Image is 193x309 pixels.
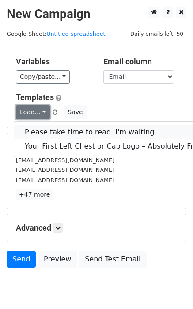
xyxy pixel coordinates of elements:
[7,7,186,22] h2: New Campaign
[46,30,105,37] a: Untitled spreadsheet
[16,105,50,119] a: Load...
[127,29,186,39] span: Daily emails left: 50
[127,30,186,37] a: Daily emails left: 50
[16,167,114,173] small: [EMAIL_ADDRESS][DOMAIN_NAME]
[7,30,106,37] small: Google Sheet:
[16,223,177,233] h5: Advanced
[7,251,36,268] a: Send
[16,93,54,102] a: Templates
[64,105,87,119] button: Save
[103,57,178,67] h5: Email column
[16,57,90,67] h5: Variables
[38,251,77,268] a: Preview
[16,70,70,84] a: Copy/paste...
[16,189,53,200] a: +47 more
[16,177,114,183] small: [EMAIL_ADDRESS][DOMAIN_NAME]
[16,157,114,164] small: [EMAIL_ADDRESS][DOMAIN_NAME]
[149,267,193,309] iframe: Chat Widget
[79,251,146,268] a: Send Test Email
